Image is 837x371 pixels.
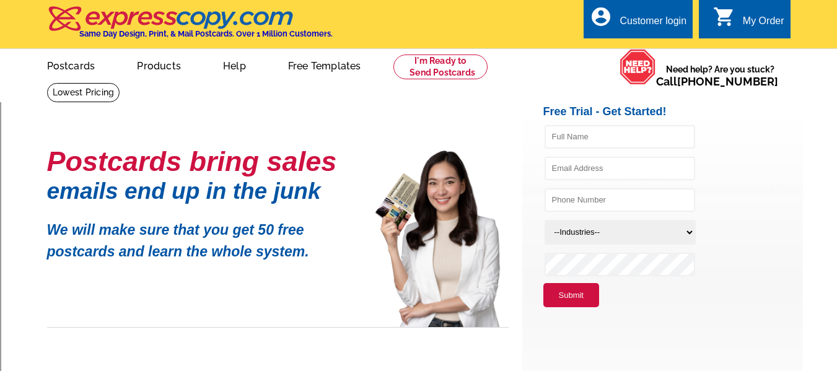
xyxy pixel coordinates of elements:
[743,15,784,33] div: My Order
[203,50,266,79] a: Help
[713,14,784,29] a: shopping_cart My Order
[590,6,612,28] i: account_circle
[27,50,115,79] a: Postcards
[620,15,686,33] div: Customer login
[677,75,778,88] a: [PHONE_NUMBER]
[656,75,778,88] span: Call
[117,50,201,79] a: Products
[268,50,381,79] a: Free Templates
[590,14,686,29] a: account_circle Customer login
[620,49,656,85] img: help
[79,29,333,38] h4: Same Day Design, Print, & Mail Postcards. Over 1 Million Customers.
[713,6,735,28] i: shopping_cart
[656,63,784,88] span: Need help? Are you stuck?
[47,15,333,38] a: Same Day Design, Print, & Mail Postcards. Over 1 Million Customers.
